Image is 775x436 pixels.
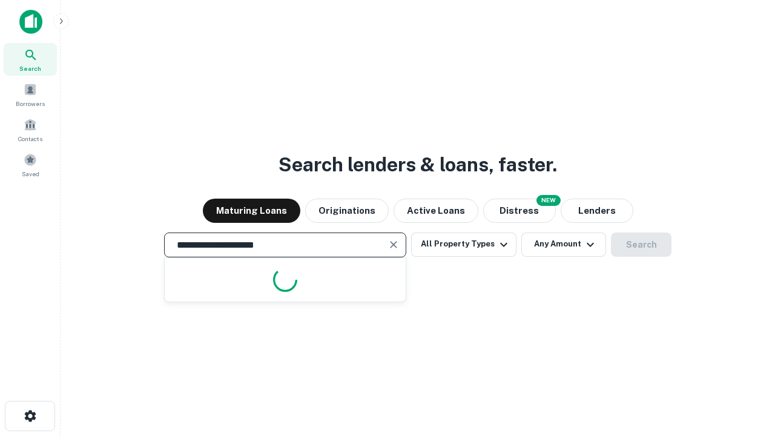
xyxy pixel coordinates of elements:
a: Search [4,43,57,76]
button: Any Amount [521,233,606,257]
a: Borrowers [4,78,57,111]
img: capitalize-icon.png [19,10,42,34]
iframe: Chat Widget [714,339,775,397]
a: Contacts [4,113,57,146]
button: Maturing Loans [203,199,300,223]
button: Lenders [561,199,633,223]
button: Active Loans [394,199,478,223]
button: Search distressed loans with lien and other non-mortgage details. [483,199,556,223]
div: NEW [536,195,561,206]
h3: Search lenders & loans, faster. [279,150,557,179]
button: All Property Types [411,233,516,257]
button: Originations [305,199,389,223]
a: Saved [4,148,57,181]
span: Contacts [18,134,42,144]
span: Borrowers [16,99,45,108]
button: Clear [385,236,402,253]
span: Search [19,64,41,73]
span: Saved [22,169,39,179]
